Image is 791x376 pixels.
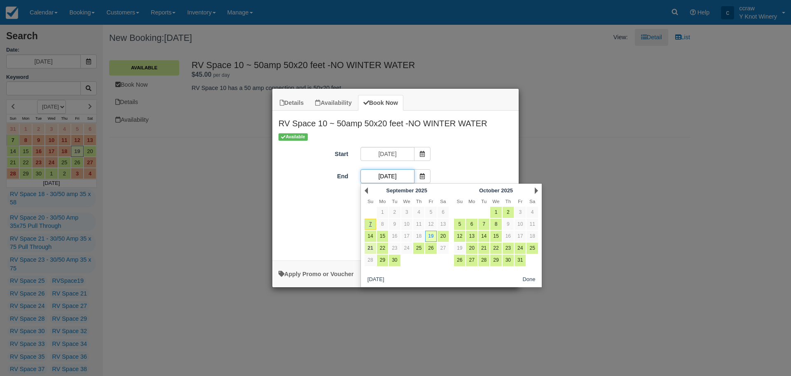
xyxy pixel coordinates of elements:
[478,231,489,242] a: 14
[416,199,422,204] span: Thursday
[468,199,475,204] span: Monday
[466,219,477,230] a: 6
[413,231,424,242] a: 18
[503,207,514,218] a: 2
[503,219,514,230] a: 9
[377,207,388,218] a: 1
[392,199,397,204] span: Tuesday
[377,231,388,242] a: 15
[389,255,400,266] a: 30
[505,199,511,204] span: Thursday
[401,231,412,242] a: 17
[490,207,501,218] a: 1
[481,199,487,204] span: Tuesday
[438,207,449,218] a: 6
[490,255,501,266] a: 29
[478,255,489,266] a: 28
[365,255,376,266] a: 28
[364,275,387,285] button: [DATE]
[415,187,427,194] span: 2025
[515,219,526,230] a: 10
[454,231,465,242] a: 12
[490,243,501,254] a: 22
[503,231,514,242] a: 16
[457,199,463,204] span: Sunday
[535,187,538,194] a: Next
[389,207,400,218] a: 2
[425,231,436,242] a: 19
[413,207,424,218] a: 4
[379,199,386,204] span: Monday
[274,95,309,111] a: Details
[429,199,433,204] span: Friday
[479,187,500,194] span: October
[490,219,501,230] a: 8
[440,199,446,204] span: Saturday
[425,219,436,230] a: 12
[272,246,519,257] div: :
[527,231,538,242] a: 18
[310,95,357,111] a: Availability
[527,243,538,254] a: 25
[529,199,535,204] span: Saturday
[438,219,449,230] a: 13
[503,243,514,254] a: 23
[365,187,368,194] a: Prev
[413,243,424,254] a: 25
[367,199,373,204] span: Sunday
[492,199,499,204] span: Wednesday
[425,243,436,254] a: 26
[389,219,400,230] a: 9
[454,243,465,254] a: 19
[401,243,412,254] a: 24
[438,231,449,242] a: 20
[466,231,477,242] a: 13
[272,111,519,256] div: Item Modal
[518,199,522,204] span: Friday
[454,255,465,266] a: 26
[365,243,376,254] a: 21
[503,255,514,266] a: 30
[401,207,412,218] a: 3
[527,219,538,230] a: 11
[466,255,477,266] a: 27
[478,243,489,254] a: 21
[425,207,436,218] a: 5
[377,219,388,230] a: 8
[515,231,526,242] a: 17
[515,255,526,266] a: 31
[377,243,388,254] a: 22
[386,187,414,194] span: September
[365,231,376,242] a: 14
[501,187,513,194] span: 2025
[401,219,412,230] a: 10
[466,243,477,254] a: 20
[438,243,449,254] a: 27
[413,219,424,230] a: 11
[454,219,465,230] a: 5
[272,111,519,132] h2: RV Space 10 ~ 50amp 50x20 feet -NO WINTER WATER
[389,231,400,242] a: 16
[515,207,526,218] a: 3
[515,243,526,254] a: 24
[403,199,410,204] span: Wednesday
[478,219,489,230] a: 7
[365,219,376,230] a: 7
[272,169,354,181] label: End
[358,95,403,111] a: Book Now
[389,243,400,254] a: 23
[490,231,501,242] a: 15
[527,207,538,218] a: 4
[377,255,388,266] a: 29
[272,147,354,158] label: Start
[278,133,308,140] span: Available
[278,271,353,277] a: Apply Voucher
[520,275,539,285] button: Done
